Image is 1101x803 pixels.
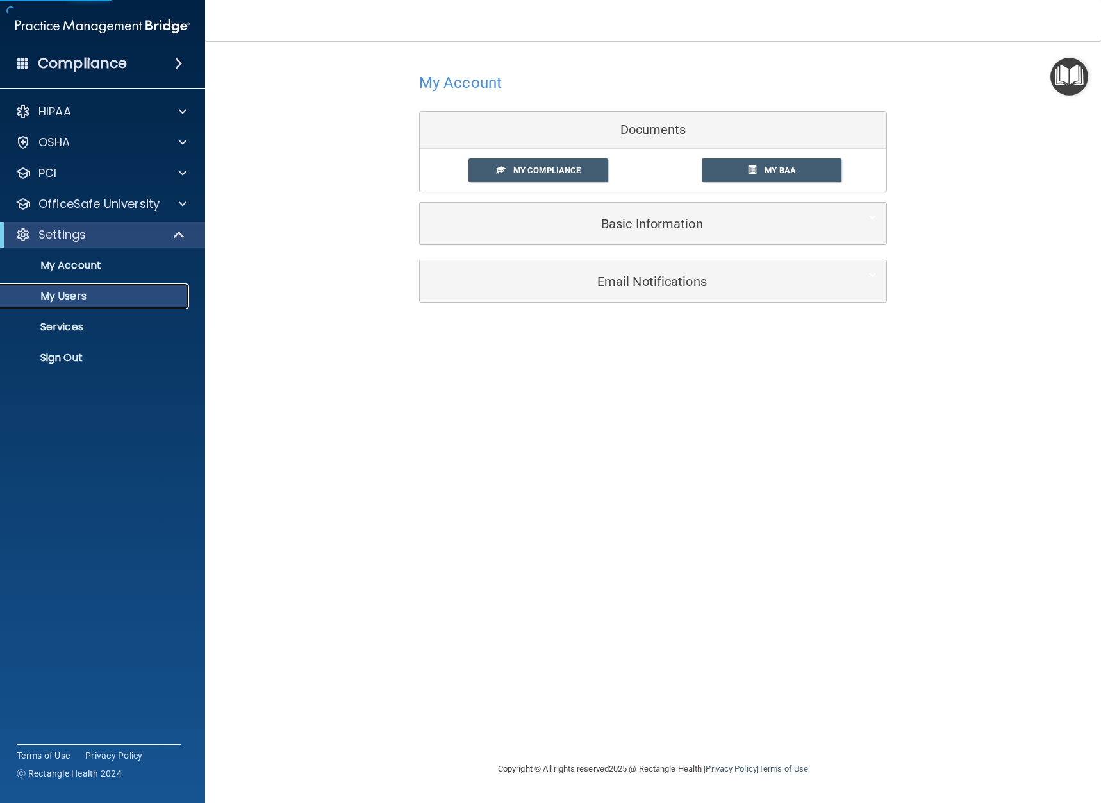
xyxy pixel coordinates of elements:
div: Copyright © All rights reserved 2025 @ Rectangle Health | | [419,748,887,790]
p: Services [8,321,183,334]
p: Sign Out [8,351,183,364]
a: Basic Information [429,209,877,238]
a: OfficeSafe University [15,196,186,212]
span: My BAA [765,165,796,175]
a: OSHA [15,135,186,150]
a: Email Notifications [429,267,877,296]
p: My Account [8,259,183,272]
h4: My Account [419,74,502,91]
h4: Compliance [38,55,127,72]
a: Privacy Policy [706,764,756,773]
p: OfficeSafe University [38,196,160,212]
span: Ⓒ Rectangle Health 2024 [17,767,122,780]
h5: Email Notifications [429,275,838,289]
iframe: Drift Widget Chat Controller [879,712,1086,763]
a: PCI [15,165,186,181]
h5: Basic Information [429,217,838,231]
img: PMB logo [15,13,190,39]
a: HIPAA [15,104,186,119]
p: OSHA [38,135,70,150]
a: Terms of Use [759,764,808,773]
p: HIPAA [38,104,71,119]
a: Settings [15,227,186,242]
a: Privacy Policy [85,749,143,762]
div: Documents [420,112,886,149]
button: Open Resource Center [1050,58,1088,96]
a: Terms of Use [17,749,70,762]
p: My Users [8,290,183,303]
p: Settings [38,227,86,242]
span: My Compliance [513,165,581,175]
p: PCI [38,165,56,181]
